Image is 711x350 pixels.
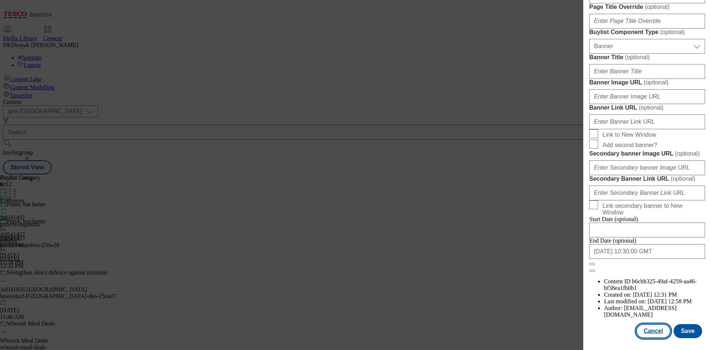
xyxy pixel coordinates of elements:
li: Author: [604,305,705,318]
button: Close [589,263,595,265]
span: Start Date (optional) [589,216,638,222]
label: Banner Image URL [589,79,705,86]
span: ( optional ) [625,54,650,60]
span: ( optional ) [639,104,664,111]
li: Created on: [604,291,705,298]
input: Enter Date [589,244,705,259]
input: Enter Secondary Banner Link URL [589,186,705,200]
span: [EMAIL_ADDRESS][DOMAIN_NAME] [604,305,677,318]
label: Buylist Component Type [589,29,705,36]
label: Secondary banner Image URL [589,150,705,157]
label: Page Title Override [589,3,705,11]
span: ( optional ) [660,29,685,35]
span: b6cbb325-49af-4259-aa46-bf38ea1fb0b1 [604,278,697,291]
label: Banner Title [589,54,705,61]
span: Link to New Window [602,131,656,138]
input: Enter Banner Link URL [589,114,705,129]
input: Enter Secondary banner Image URL [589,160,705,175]
button: Cancel [636,324,670,338]
span: [DATE] 12:31 PM [633,291,677,298]
span: Link secondary banner to New Window [602,203,702,216]
span: ( optional ) [645,4,670,10]
li: Content ID [604,278,705,291]
button: Save [674,324,702,338]
label: Secondary Banner Link URL [589,175,705,183]
span: ( optional ) [644,79,668,86]
span: Add second banner? [602,142,657,149]
span: ( optional ) [671,176,695,182]
li: Last modified on: [604,298,705,305]
span: [DATE] 12:58 PM [648,298,692,304]
input: Enter Page Title Override [589,14,705,29]
span: ( optional ) [675,150,700,157]
input: Enter Banner Image URL [589,89,705,104]
span: End Date (optional) [589,237,636,244]
label: Banner Link URL [589,104,705,111]
input: Enter Date [589,223,705,237]
input: Enter Banner Title [589,64,705,79]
